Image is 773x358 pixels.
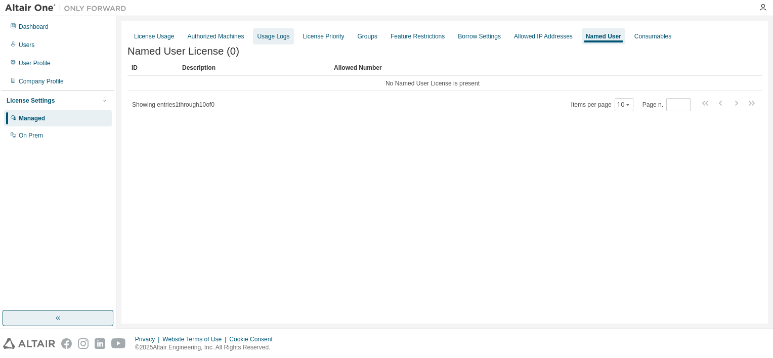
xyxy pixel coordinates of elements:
[78,338,89,349] img: instagram.svg
[358,32,377,40] div: Groups
[95,338,105,349] img: linkedin.svg
[132,101,214,108] span: Showing entries 1 through 10 of 0
[3,338,55,349] img: altair_logo.svg
[586,32,621,40] div: Named User
[162,335,229,343] div: Website Terms of Use
[617,101,631,109] button: 10
[135,335,162,343] div: Privacy
[19,77,64,85] div: Company Profile
[257,32,289,40] div: Usage Logs
[135,343,279,352] p: © 2025 Altair Engineering, Inc. All Rights Reserved.
[19,59,51,67] div: User Profile
[19,114,45,122] div: Managed
[61,338,72,349] img: facebook.svg
[182,60,326,76] div: Description
[634,32,671,40] div: Consumables
[571,98,633,111] span: Items per page
[134,32,174,40] div: License Usage
[642,98,691,111] span: Page n.
[391,32,445,40] div: Feature Restrictions
[19,23,49,31] div: Dashboard
[7,97,55,105] div: License Settings
[458,32,501,40] div: Borrow Settings
[19,131,43,140] div: On Prem
[514,32,573,40] div: Allowed IP Addresses
[187,32,244,40] div: Authorized Machines
[303,32,345,40] div: License Priority
[132,60,174,76] div: ID
[127,76,738,91] td: No Named User License is present
[19,41,34,49] div: Users
[127,46,239,57] span: Named User License (0)
[111,338,126,349] img: youtube.svg
[5,3,132,13] img: Altair One
[334,60,734,76] div: Allowed Number
[229,335,278,343] div: Cookie Consent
